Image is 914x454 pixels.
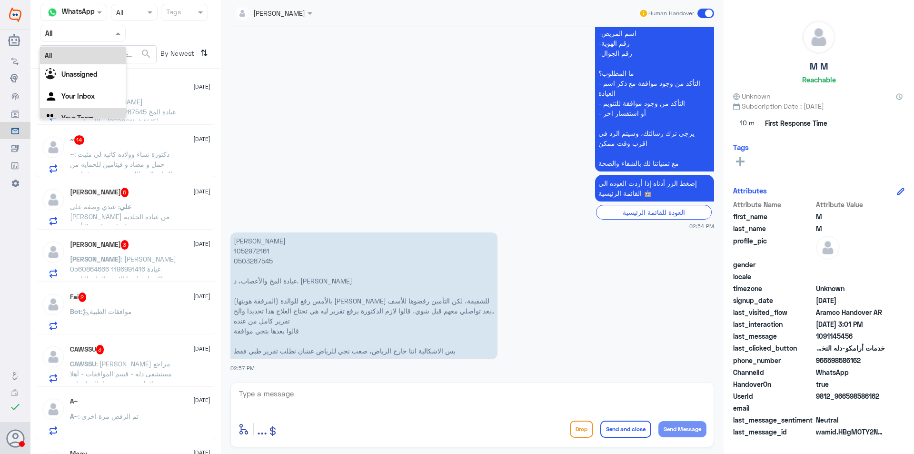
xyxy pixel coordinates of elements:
[78,412,139,420] span: : تم الرفض مرة اخرى
[81,307,132,315] span: : موافقات الطبية
[193,135,210,143] span: [DATE]
[9,7,21,22] img: Widebot Logo
[816,343,885,353] span: خدمات أرامكو-دله النخيل
[230,365,255,371] span: 02:57 PM
[816,295,885,305] span: 2025-06-21T02:02:19.803Z
[733,391,814,401] span: UserId
[733,355,814,365] span: phone_number
[733,427,814,437] span: last_message_id
[802,75,836,84] h6: Reachable
[810,61,828,72] h5: M M
[70,188,129,197] h5: علي آل سيف
[733,331,814,341] span: last_message
[733,295,814,305] span: signup_date
[733,200,814,210] span: Attribute Name
[733,415,814,425] span: last_message_sentiment
[41,345,65,369] img: defaultAdmin.png
[816,236,840,260] img: defaultAdmin.png
[45,5,60,20] img: whatsapp.png
[140,48,152,60] span: search
[648,9,694,18] span: Human Handover
[733,283,814,293] span: timezone
[70,345,104,354] h5: CAWSSU
[733,367,814,377] span: ChannelId
[816,415,885,425] span: 0
[70,240,129,250] h5: عبدالله الغامدي
[45,90,59,104] img: yourInbox.svg
[41,240,65,264] img: defaultAdmin.png
[733,223,814,233] span: last_name
[121,240,129,250] span: 3
[70,360,96,368] span: CAWSSU
[119,202,131,211] span: علي
[596,205,712,220] div: العودة للقائمة الرئيسية
[257,418,267,440] button: ...
[121,188,129,197] span: 6
[733,143,749,151] h6: Tags
[140,46,152,62] button: search
[816,212,885,222] span: M
[257,420,267,437] span: ...
[61,70,98,78] b: Unassigned
[193,240,210,248] span: [DATE]
[74,135,85,145] span: 14
[816,379,885,389] span: true
[570,421,593,438] button: Drop
[816,331,885,341] span: 1091145456
[193,396,210,404] span: [DATE]
[803,21,835,53] img: defaultAdmin.png
[70,202,170,231] span: : عندي وصفه على [PERSON_NAME] من عيادة الجلديه بس احتاج موافقة التأمين
[10,401,21,413] i: check
[733,212,814,222] span: first_name
[45,112,59,126] img: yourTeam.svg
[96,345,104,354] span: 3
[689,222,714,230] span: 02:54 PM
[70,255,121,263] span: [PERSON_NAME]
[41,397,65,421] img: defaultAdmin.png
[61,114,94,122] b: Your Team
[733,101,904,111] span: Subscription Date : [DATE]
[816,403,885,413] span: null
[816,283,885,293] span: Unknown
[733,343,814,353] span: last_clicked_button
[816,260,885,270] span: null
[816,367,885,377] span: 2
[6,429,24,447] button: Avatar
[816,200,885,210] span: Attribute Value
[41,188,65,212] img: defaultAdmin.png
[61,92,95,100] b: Your Inbox
[70,255,176,293] span: : [PERSON_NAME] 0560864666 1196991416 عيادة الاسنان بلغونا الاستقبال ان التامين رفض وانا جاني رسا...
[40,46,156,63] input: Search by Name, Local etc…
[230,232,497,359] p: 9/10/2025, 2:57 PM
[816,319,885,329] span: 2025-10-09T12:01:25.079Z
[45,68,59,82] img: Unassigned.svg
[816,427,885,437] span: wamid.HBgMOTY2NTk4NTg2MTYyFQIAEhgUM0FDQ0VDNDFERTE1RUY0NUU2QkYA
[733,260,814,270] span: gender
[200,45,208,61] i: ⇅
[733,319,814,329] span: last_interaction
[193,82,210,91] span: [DATE]
[193,187,210,196] span: [DATE]
[70,150,172,198] span: : دكتورة نساء وولاده كاتبه لي مثبت حمل و مضاد و فيتامين للحمايه من التهاب المسالك وحبوب حديد وفيت...
[733,307,814,317] span: last_visited_flow
[595,175,714,202] p: 9/10/2025, 2:54 PM
[816,391,885,401] span: 9812_966598586162
[733,115,762,132] span: 10 m
[70,135,85,145] h5: ~
[733,403,814,413] span: email
[45,51,52,60] b: All
[733,186,767,195] h6: Attributes
[816,272,885,282] span: null
[70,397,78,405] h5: A~
[41,135,65,159] img: defaultAdmin.png
[70,307,81,315] span: Bot
[165,7,181,19] div: Tags
[733,91,770,101] span: Unknown
[658,421,706,437] button: Send Message
[765,118,827,128] span: First Response Time
[70,293,87,302] h5: Fai
[157,45,197,64] span: By Newest
[193,344,210,353] span: [DATE]
[41,293,65,316] img: defaultAdmin.png
[600,421,651,438] button: Send and close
